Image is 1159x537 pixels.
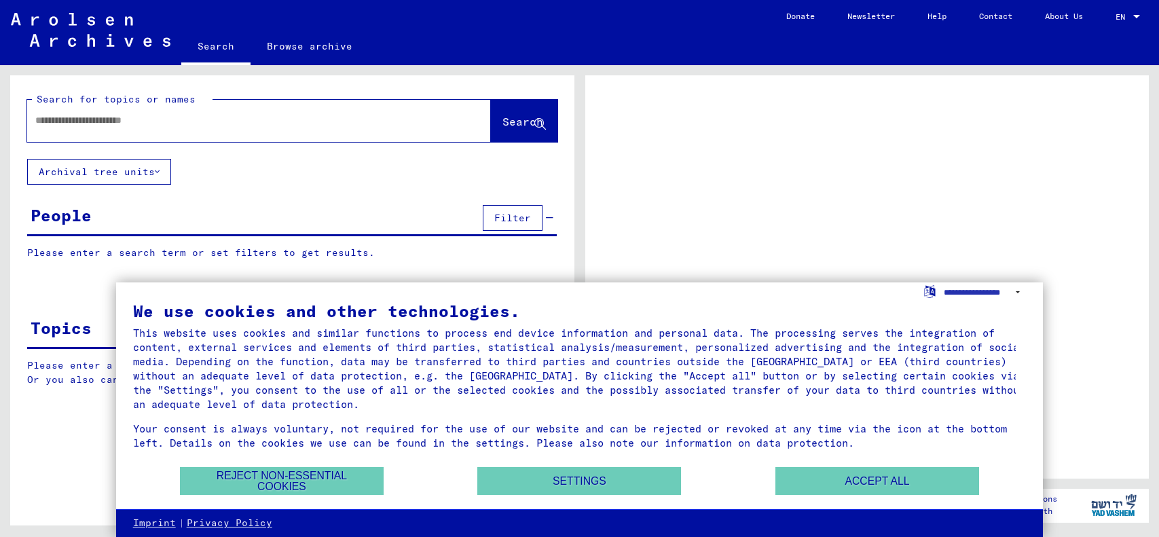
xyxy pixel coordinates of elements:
div: Topics [31,316,92,340]
div: Your consent is always voluntary, not required for the use of our website and can be rejected or ... [133,422,1027,450]
span: Search [502,115,543,128]
a: Browse archive [251,30,369,62]
img: yv_logo.png [1088,488,1139,522]
span: EN [1116,12,1130,22]
img: Arolsen_neg.svg [11,13,170,47]
button: Archival tree units [27,159,171,185]
span: Filter [494,212,531,224]
p: Please enter a search term or set filters to get results. [27,246,557,260]
div: People [31,203,92,227]
div: We use cookies and other technologies. [133,303,1027,319]
a: Imprint [133,517,176,530]
a: Privacy Policy [187,517,272,530]
button: Reject non-essential cookies [180,467,384,495]
button: Filter [483,205,542,231]
div: This website uses cookies and similar functions to process end device information and personal da... [133,326,1027,411]
a: Search [181,30,251,65]
button: Settings [477,467,681,495]
p: Please enter a search term or set filters to get results. Or you also can browse the manually. [27,358,557,387]
button: Search [491,100,557,142]
button: Accept all [775,467,979,495]
mat-label: Search for topics or names [37,93,196,105]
